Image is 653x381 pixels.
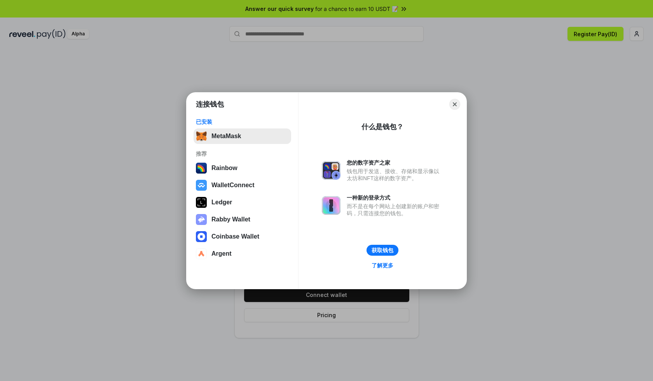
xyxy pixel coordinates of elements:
[372,247,393,254] div: 获取钱包
[196,248,207,259] img: svg+xml,%3Csvg%20width%3D%2228%22%20height%3D%2228%22%20viewBox%3D%220%200%2028%2028%22%20fill%3D...
[367,260,398,270] a: 了解更多
[196,180,207,191] img: svg+xml,%3Csvg%20width%3D%2228%22%20height%3D%2228%22%20viewBox%3D%220%200%2028%2028%22%20fill%3D...
[322,161,340,180] img: svg+xml,%3Csvg%20xmlns%3D%22http%3A%2F%2Fwww.w3.org%2F2000%2Fsvg%22%20fill%3D%22none%22%20viewBox...
[449,99,460,110] button: Close
[196,100,224,109] h1: 连接钱包
[347,168,443,182] div: 钱包用于发送、接收、存储和显示像以太坊和NFT这样的数字资产。
[194,229,291,244] button: Coinbase Wallet
[196,197,207,208] img: svg+xml,%3Csvg%20xmlns%3D%22http%3A%2F%2Fwww.w3.org%2F2000%2Fsvg%22%20width%3D%2228%22%20height%3...
[347,203,443,217] div: 而不是在每个网站上创建新的账户和密码，只需连接您的钱包。
[196,118,289,125] div: 已安装
[194,160,291,176] button: Rainbow
[322,196,340,215] img: svg+xml,%3Csvg%20xmlns%3D%22http%3A%2F%2Fwww.w3.org%2F2000%2Fsvg%22%20fill%3D%22none%22%20viewBox...
[194,246,291,262] button: Argent
[196,214,207,225] img: svg+xml,%3Csvg%20xmlns%3D%22http%3A%2F%2Fwww.w3.org%2F2000%2Fsvg%22%20fill%3D%22none%22%20viewBox...
[196,163,207,174] img: svg+xml,%3Csvg%20width%3D%22120%22%20height%3D%22120%22%20viewBox%3D%220%200%20120%20120%22%20fil...
[347,159,443,166] div: 您的数字资产之家
[211,250,232,257] div: Argent
[367,245,398,256] button: 获取钱包
[211,216,250,223] div: Rabby Wallet
[211,165,237,172] div: Rainbow
[211,233,259,240] div: Coinbase Wallet
[194,177,291,193] button: WalletConnect
[194,212,291,227] button: Rabby Wallet
[361,122,403,132] div: 什么是钱包？
[211,133,241,140] div: MetaMask
[194,128,291,144] button: MetaMask
[196,150,289,157] div: 推荐
[196,131,207,142] img: svg+xml,%3Csvg%20fill%3D%22none%22%20height%3D%2233%22%20viewBox%3D%220%200%2035%2033%22%20width%...
[211,199,232,206] div: Ledger
[347,194,443,201] div: 一种新的登录方式
[372,262,393,269] div: 了解更多
[194,195,291,210] button: Ledger
[196,231,207,242] img: svg+xml,%3Csvg%20width%3D%2228%22%20height%3D%2228%22%20viewBox%3D%220%200%2028%2028%22%20fill%3D...
[211,182,255,189] div: WalletConnect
